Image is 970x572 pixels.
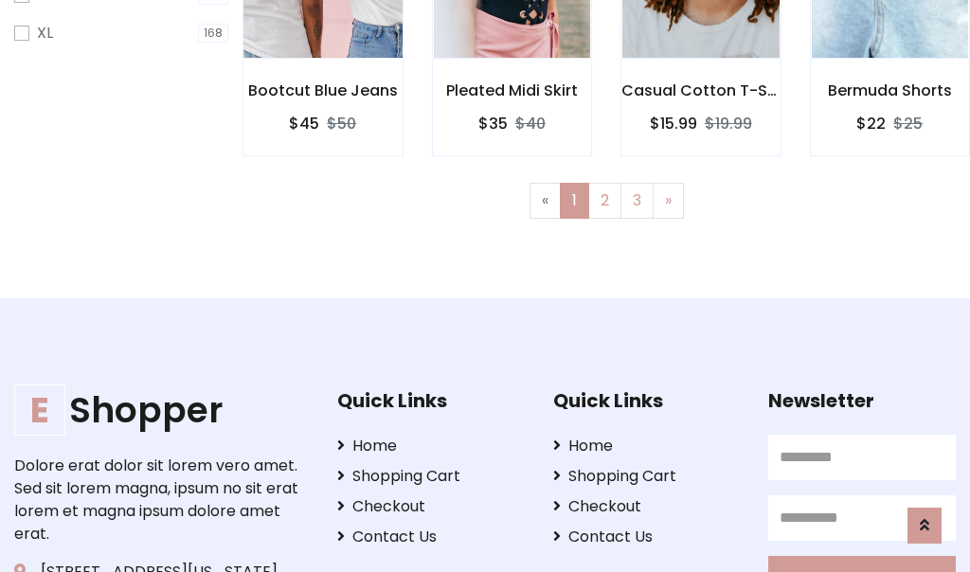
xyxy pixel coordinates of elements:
[14,389,308,432] a: EShopper
[588,183,621,219] a: 2
[515,113,546,134] del: $40
[768,389,956,412] h5: Newsletter
[553,526,741,548] a: Contact Us
[553,435,741,457] a: Home
[289,115,319,133] h6: $45
[653,183,684,219] a: Next
[621,81,781,99] h6: Casual Cotton T-Shirt
[665,189,672,211] span: »
[337,526,525,548] a: Contact Us
[705,113,752,134] del: $19.99
[198,24,228,43] span: 168
[856,115,886,133] h6: $22
[478,115,508,133] h6: $35
[337,435,525,457] a: Home
[37,22,53,45] label: XL
[14,389,308,432] h1: Shopper
[14,384,65,436] span: E
[243,81,403,99] h6: Bootcut Blue Jeans
[553,465,741,488] a: Shopping Cart
[14,455,308,545] p: Dolore erat dolor sit lorem vero amet. Sed sit lorem magna, ipsum no sit erat lorem et magna ipsu...
[893,113,923,134] del: $25
[337,495,525,518] a: Checkout
[257,183,956,219] nav: Page navigation
[620,183,654,219] a: 3
[650,115,697,133] h6: $15.99
[327,113,356,134] del: $50
[560,183,589,219] a: 1
[553,389,741,412] h5: Quick Links
[337,389,525,412] h5: Quick Links
[433,81,592,99] h6: Pleated Midi Skirt
[337,465,525,488] a: Shopping Cart
[811,81,970,99] h6: Bermuda Shorts
[553,495,741,518] a: Checkout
